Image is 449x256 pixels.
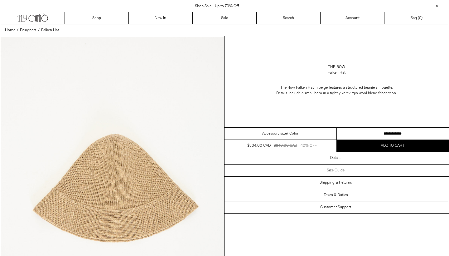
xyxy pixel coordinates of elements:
a: Home [5,27,15,33]
a: Bag () [384,12,448,24]
span: Designers [20,28,36,33]
span: Add to cart [381,143,404,148]
div: $504.00 CAD [247,143,271,149]
span: / [38,27,40,33]
span: / [17,27,18,33]
a: Falken Hat [41,27,59,33]
span: / Color [287,131,298,136]
span: ) [419,15,422,21]
a: Sale [193,12,257,24]
a: Search [257,12,321,24]
h3: Size Guide [327,168,345,173]
div: $840.00 CAD [274,143,297,149]
a: Designers [20,27,36,33]
a: Shop Sale - Up to 70% Off [195,4,239,9]
span: 0 [419,16,421,21]
a: New In [129,12,193,24]
div: Falken Hat [328,70,345,76]
span: Accessory size [262,131,287,136]
a: The Row [328,64,345,70]
h3: Customer Support [320,205,351,209]
span: Falken Hat [41,28,59,33]
h3: Taxes & Duties [324,193,348,197]
p: The Row Falken Hat in beige features a structured beanie silhouette. Details include a small brim... [274,82,399,99]
button: Add to cart [337,140,449,152]
h3: Shipping & Returns [320,180,352,185]
div: 40% OFF [301,143,317,149]
a: Account [321,12,384,24]
span: Home [5,28,15,33]
a: Shop [65,12,129,24]
h3: Details [330,156,341,160]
